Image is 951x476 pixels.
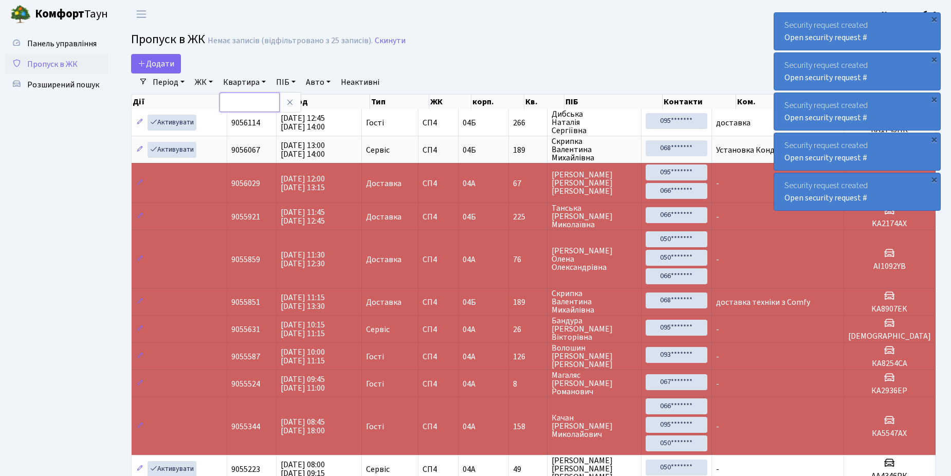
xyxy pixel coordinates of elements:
[463,297,476,308] span: 04Б
[429,95,472,109] th: ЖК
[281,346,325,367] span: [DATE] 10:00 [DATE] 11:15
[423,465,454,473] span: СП4
[5,33,108,54] a: Панель управління
[552,344,636,369] span: Волошин [PERSON_NAME] [PERSON_NAME]
[552,371,636,396] span: Магаляс [PERSON_NAME] Романович
[552,137,636,162] span: Скрипка Валентина Михайлівна
[463,464,475,475] span: 04А
[208,36,373,46] div: Немає записів (відфільтровано з 25 записів).
[5,54,108,75] a: Пропуск в ЖК
[129,6,154,23] button: Переключити навігацію
[552,247,636,271] span: [PERSON_NAME] Олена Олександрівна
[231,144,260,156] span: 9056067
[366,325,390,334] span: Сервіс
[463,254,475,265] span: 04А
[716,117,751,129] span: доставка
[337,74,383,91] a: Неактивні
[423,255,454,264] span: СП4
[774,13,940,50] div: Security request created
[281,416,325,436] span: [DATE] 08:45 [DATE] 18:00
[231,211,260,223] span: 9055921
[27,59,78,70] span: Пропуск в ЖК
[131,30,205,48] span: Пропуск в ЖК
[848,304,931,314] h5: KA8907EK
[784,152,867,163] a: Open security request #
[366,179,401,188] span: Доставка
[231,178,260,189] span: 9056029
[513,353,543,361] span: 126
[848,359,931,369] h5: КА8254СА
[552,171,636,195] span: [PERSON_NAME] [PERSON_NAME] [PERSON_NAME]
[231,297,260,308] span: 9055851
[513,298,543,306] span: 189
[131,54,181,74] a: Додати
[929,54,939,64] div: ×
[463,351,475,362] span: 04А
[27,38,97,49] span: Панель управління
[848,262,931,271] h5: АІ1092YB
[716,211,719,223] span: -
[219,74,270,91] a: Квартира
[281,173,325,193] span: [DATE] 12:00 [DATE] 13:15
[366,146,390,154] span: Сервіс
[366,213,401,221] span: Доставка
[191,74,217,91] a: ЖК
[366,353,384,361] span: Гості
[366,298,401,306] span: Доставка
[272,74,300,91] a: ПІБ
[736,95,874,109] th: Ком.
[375,36,406,46] a: Скинути
[149,74,189,91] a: Період
[552,414,636,438] span: Качан [PERSON_NAME] Миколайович
[513,423,543,431] span: 158
[513,146,543,154] span: 189
[366,255,401,264] span: Доставка
[10,4,31,25] img: logo.png
[552,204,636,229] span: Танська [PERSON_NAME] Миколаївна
[848,332,931,341] h5: [DEMOGRAPHIC_DATA]
[463,144,476,156] span: 04Б
[882,9,939,20] b: Консьєрж б. 4.
[774,173,940,210] div: Security request created
[281,113,325,133] span: [DATE] 12:45 [DATE] 14:00
[513,119,543,127] span: 266
[929,94,939,104] div: ×
[281,207,325,227] span: [DATE] 11:45 [DATE] 12:45
[513,179,543,188] span: 67
[463,421,475,432] span: 04А
[148,115,196,131] a: Активувати
[564,95,663,109] th: ПІБ
[513,255,543,264] span: 76
[552,289,636,314] span: Скрипка Валентина Михайлівна
[716,324,719,335] span: -
[882,8,939,21] a: Консьєрж б. 4.
[774,93,940,130] div: Security request created
[524,95,564,109] th: Кв.
[231,117,260,129] span: 9056114
[784,192,867,204] a: Open security request #
[716,144,808,156] span: Установка Кондиціонеру
[463,378,475,390] span: 04А
[35,6,84,22] b: Комфорт
[716,351,719,362] span: -
[848,219,931,229] h5: KA2174AX
[513,213,543,221] span: 225
[302,74,335,91] a: Авто
[281,319,325,339] span: [DATE] 10:15 [DATE] 11:15
[716,421,719,432] span: -
[716,178,719,189] span: -
[423,213,454,221] span: СП4
[148,142,196,158] a: Активувати
[463,211,476,223] span: 04Б
[716,254,719,265] span: -
[138,58,174,69] span: Додати
[663,95,736,109] th: Контакти
[929,174,939,185] div: ×
[423,353,454,361] span: СП4
[279,95,370,109] th: Період
[231,464,260,475] span: 9055223
[231,378,260,390] span: 9055524
[716,464,719,475] span: -
[423,423,454,431] span: СП4
[35,6,108,23] span: Таун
